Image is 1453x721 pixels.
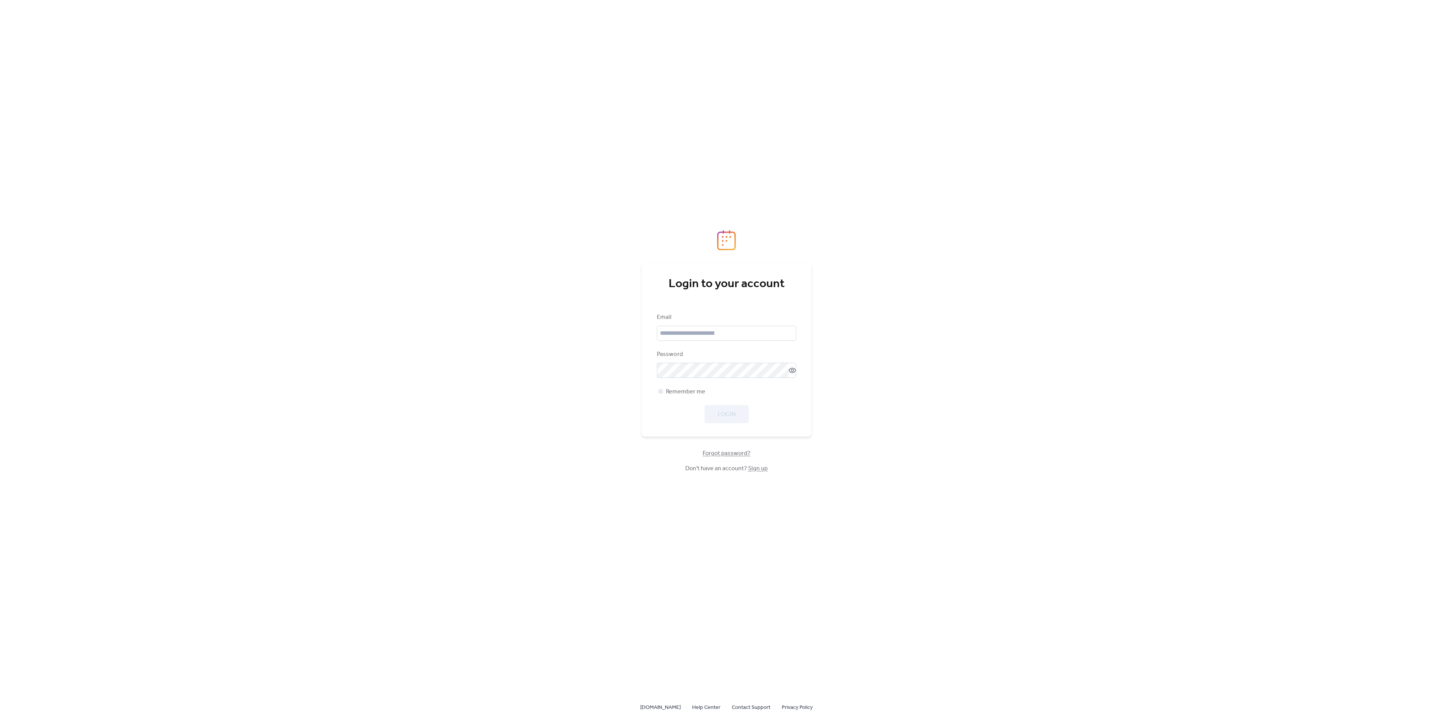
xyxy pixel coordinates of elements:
[782,703,813,712] span: Privacy Policy
[657,313,795,322] div: Email
[692,702,720,712] a: Help Center
[732,702,770,712] a: Contact Support
[685,464,768,473] span: Don't have an account?
[666,387,705,396] span: Remember me
[703,449,750,458] span: Forgot password?
[657,350,795,359] div: Password
[640,702,681,712] a: [DOMAIN_NAME]
[703,451,750,455] a: Forgot password?
[717,230,736,250] img: logo
[692,703,720,712] span: Help Center
[640,703,681,712] span: [DOMAIN_NAME]
[732,703,770,712] span: Contact Support
[782,702,813,712] a: Privacy Policy
[748,463,768,474] a: Sign up
[657,277,796,292] div: Login to your account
